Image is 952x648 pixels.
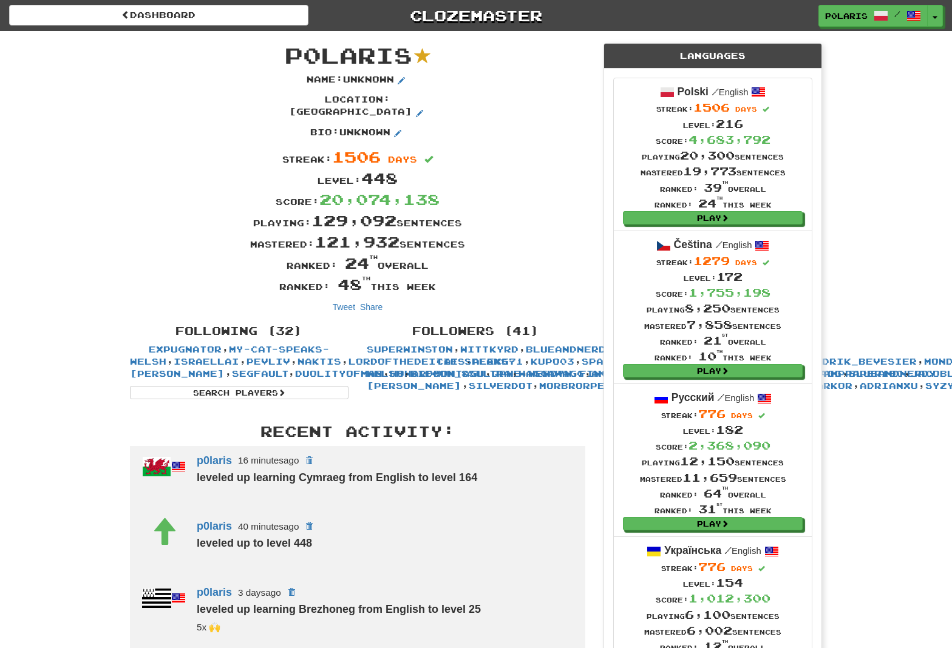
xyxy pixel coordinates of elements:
small: English [724,546,761,556]
span: p0laris [825,10,868,21]
div: Playing sentences [644,300,781,316]
span: Streak includes today. [758,413,765,419]
a: pevliv [246,356,290,366]
a: DampPaper190 [816,368,903,379]
span: 4,683,792 [688,133,770,146]
span: 24 [345,254,378,272]
span: 31 [698,502,722,516]
span: / [894,10,900,18]
div: Playing sentences [644,607,781,623]
span: 776 [698,560,726,573]
a: lordofthedeities [348,356,465,366]
span: days [735,105,757,113]
div: Ranked: this week [641,195,786,211]
div: Ranked: overall [644,332,781,348]
span: 1279 [693,254,730,268]
sup: th [369,254,378,260]
span: 129,092 [311,211,396,229]
a: israellai [174,356,239,366]
span: 7,858 [687,318,732,331]
sup: th [722,640,728,644]
sup: th [716,196,722,200]
a: [PERSON_NAME] [367,380,461,391]
div: Level: [640,422,786,437]
a: SilverDot [469,380,532,391]
div: , , , , , , , , , , , , , , , , , , , , , , , , , , , , , , , , , , , , , , , , [358,319,594,392]
a: superwinston [367,344,453,354]
span: 48 [338,275,370,293]
a: segfault [232,368,288,379]
span: / [712,86,719,97]
a: Tweet [333,302,355,312]
span: 1,755,198 [688,286,770,299]
div: Ranked: this week [640,501,786,517]
sup: st [716,502,722,507]
strong: Polski [677,86,709,98]
a: my-cat-speaks-Welsh [130,344,330,366]
div: Playing sentences [641,147,786,163]
span: Streak includes today. [758,565,765,572]
strong: Українська [664,544,721,556]
div: Mastered sentences [641,163,786,179]
a: Hendrik_Bevesier [800,356,917,366]
span: 24 [698,197,722,210]
span: 6,100 [685,608,730,621]
div: Playing: sentences [121,210,594,231]
span: / [717,392,724,403]
small: 16 minutes ago [238,455,299,465]
small: English [717,393,754,403]
span: 448 [361,169,398,187]
span: 11,659 [682,471,737,484]
a: Play [623,211,803,224]
h4: Following (32) [130,325,348,337]
div: Mastered sentences [644,623,781,638]
span: 20,074,138 [319,190,440,208]
div: Streak: [640,406,786,422]
small: _cmns<br />kupo03<br />19cupsofcoffee<br />segfault<br />superwinston [197,622,220,632]
span: 8,250 [685,302,730,315]
sup: th [716,349,722,354]
span: 154 [716,576,743,589]
a: bifcon_85ultra [410,368,511,379]
a: Play [623,364,803,377]
div: Level: [121,167,594,189]
span: / [715,239,722,250]
a: Wittkyrd [460,344,518,354]
strong: leveled up learning Cymraeg from English to level 164 [197,471,477,484]
span: days [735,258,757,266]
strong: leveled up learning Brezhoneg from English to level 25 [197,603,481,615]
a: morbrorper [539,380,612,391]
div: Ranked: overall [121,252,594,274]
span: 21 [704,334,728,347]
div: Score: [640,437,786,453]
div: Languages [604,44,821,69]
sup: th [722,180,728,184]
span: 10 [698,349,722,363]
sup: st [722,333,728,337]
div: Mastered sentences [644,317,781,332]
a: WaggaWagg [518,368,584,379]
span: 121,932 [314,232,399,251]
h3: Recent Activity: [130,424,585,439]
span: days [388,154,417,164]
div: Score: [121,189,594,210]
h4: Followers (41) [367,325,585,337]
div: Ranked: this week [644,348,781,364]
div: Score: [644,590,781,606]
small: English [715,240,752,250]
span: p0laris [285,42,412,68]
span: days [731,564,753,572]
a: Clozemaster [327,5,626,26]
a: DuolityOfMan [295,368,382,379]
a: Adrianxu [860,380,918,391]
a: AmenAngelo [591,368,664,379]
a: Share [360,302,382,312]
a: [PERSON_NAME] [130,368,225,379]
span: 216 [716,117,743,130]
a: p0laris [197,520,232,532]
div: Playing sentences [640,453,786,469]
a: p0laris [197,454,232,466]
a: Play [623,517,803,530]
span: 172 [716,270,743,283]
a: blueandnerdy [526,344,613,354]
